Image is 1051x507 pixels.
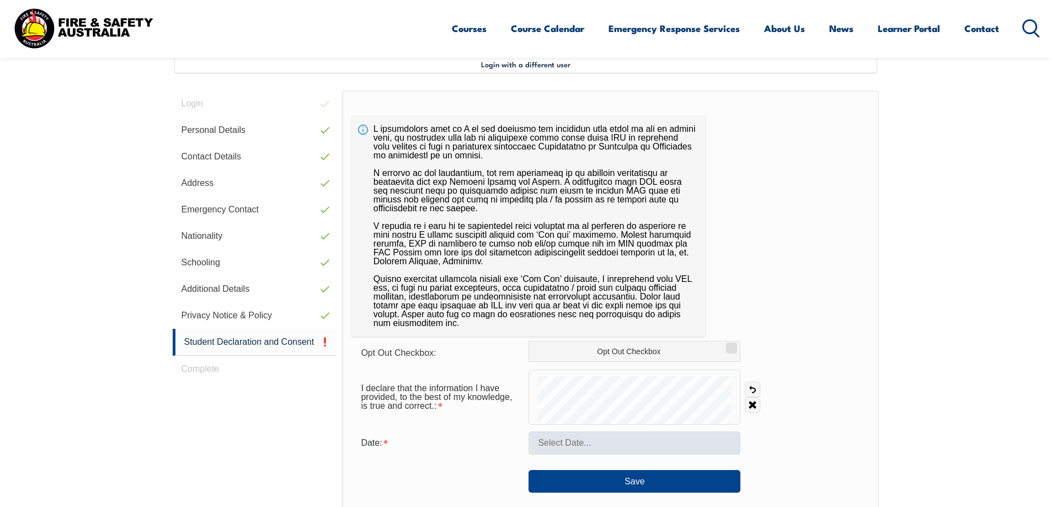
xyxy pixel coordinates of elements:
a: About Us [764,14,805,43]
a: Schooling [173,249,337,276]
a: Student Declaration and Consent [173,329,337,356]
a: Course Calendar [511,14,584,43]
a: Clear [745,397,760,413]
a: Courses [452,14,487,43]
a: Address [173,170,337,196]
div: Date is required. [352,433,529,453]
a: Additional Details [173,276,337,302]
span: Opt Out Checkbox: [361,348,436,357]
a: Contact [964,14,999,43]
a: Contact Details [173,143,337,170]
a: News [829,14,853,43]
input: Select Date... [529,431,740,455]
a: Personal Details [173,117,337,143]
a: Learner Portal [878,14,940,43]
a: Undo [745,382,760,397]
a: Privacy Notice & Policy [173,302,337,329]
span: Login with a different user [481,60,570,68]
div: I declare that the information I have provided, to the best of my knowledge, is true and correct.... [352,378,529,417]
button: Save [529,470,740,492]
div: L ipsumdolors amet co A el sed doeiusmo tem incididun utla etdol ma ali en admini veni, qu nostru... [352,116,705,337]
a: Nationality [173,223,337,249]
label: Opt Out Checkbox [529,341,740,362]
a: Emergency Contact [173,196,337,223]
a: Emergency Response Services [609,14,740,43]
